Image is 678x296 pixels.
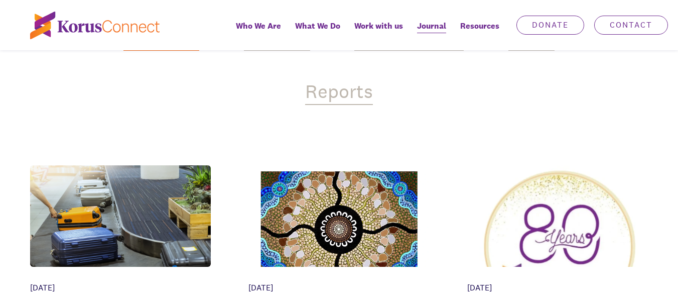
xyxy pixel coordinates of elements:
div: [DATE] [467,282,648,294]
img: 97b792b3-de50-44a6-b980-08c720c16376_airport%2B%252843%2529.png [30,165,211,267]
img: aNCt9p5xUNkB076t_Meeting-Place-Leah-Brideson-SIG-A4.webp [248,165,429,293]
span: Journal [417,19,446,33]
div: [DATE] [248,282,429,294]
a: What We Do [288,14,347,50]
span: Who We Are [236,19,281,33]
div: [DATE] [30,282,211,294]
a: Who We Are [229,14,288,50]
span: Work with us [354,19,403,33]
img: korus-connect%2Fc5177985-88d5-491d-9cd7-4a1febad1357_logo.svg [30,12,160,39]
div: Reports [305,81,373,105]
div: Resources [453,14,506,50]
span: What We Do [295,19,340,33]
a: Donate [516,16,584,35]
a: Contact [594,16,668,35]
a: Work with us [347,14,410,50]
a: Journal [410,14,453,50]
